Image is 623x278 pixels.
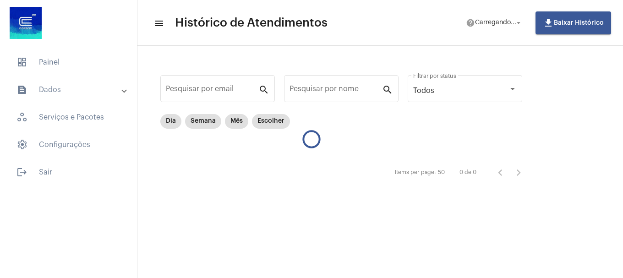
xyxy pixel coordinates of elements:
[466,18,475,27] mat-icon: help
[413,87,434,94] span: Todos
[543,17,554,28] mat-icon: file_download
[166,87,258,95] input: Pesquisar por email
[509,164,528,182] button: Próxima página
[460,14,528,32] button: Carregando...
[185,114,221,129] mat-chip: Semana
[543,20,604,26] span: Baixar Histórico
[16,57,27,68] span: sidenav icon
[491,164,509,182] button: Página anterior
[438,169,445,175] div: 50
[514,19,523,27] mat-icon: arrow_drop_down
[7,5,44,41] img: d4669ae0-8c07-2337-4f67-34b0df7f5ae4.jpeg
[459,169,476,175] div: 0 de 0
[290,87,382,95] input: Pesquisar por nome
[9,134,128,156] span: Configurações
[9,106,128,128] span: Serviços e Pacotes
[9,161,128,183] span: Sair
[9,51,128,73] span: Painel
[16,139,27,150] span: sidenav icon
[252,114,290,129] mat-chip: Escolher
[16,167,27,178] mat-icon: sidenav icon
[16,112,27,123] span: sidenav icon
[16,84,122,95] mat-panel-title: Dados
[175,16,328,30] span: Histórico de Atendimentos
[395,169,436,175] div: Items per page:
[160,114,181,129] mat-chip: Dia
[475,20,516,26] span: Carregando...
[225,114,248,129] mat-chip: Mês
[536,11,611,34] button: Baixar Histórico
[258,84,269,95] mat-icon: search
[382,84,393,95] mat-icon: search
[154,18,163,29] mat-icon: sidenav icon
[16,84,27,95] mat-icon: sidenav icon
[5,79,137,101] mat-expansion-panel-header: sidenav iconDados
